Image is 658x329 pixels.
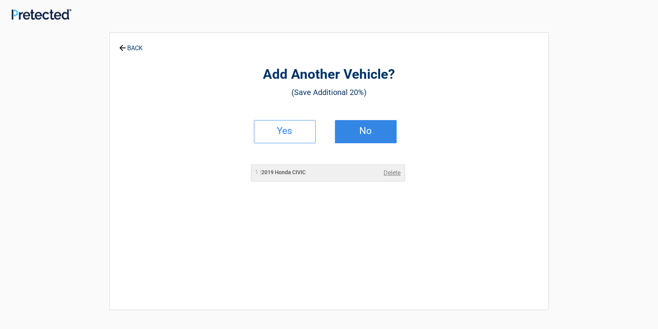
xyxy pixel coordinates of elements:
h2: No [343,128,389,134]
h3: (Save Additional 20%) [152,86,506,99]
h2: Yes [262,128,308,134]
a: Delete [384,168,401,178]
img: Main Logo [12,9,71,20]
a: BACK [118,38,145,51]
span: 1 | [255,168,262,176]
h2: 2019 Honda CIVIC [255,168,306,176]
h2: Add Another Vehicle? [152,66,506,84]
